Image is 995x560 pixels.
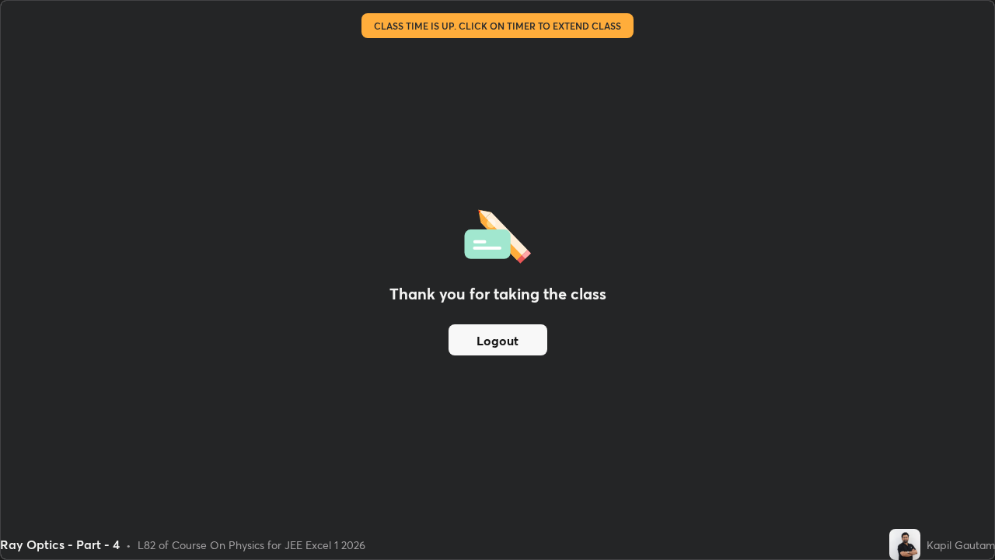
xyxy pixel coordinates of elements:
div: Kapil Gautam [927,537,995,553]
img: 00bbc326558d46f9aaf65f1f5dcb6be8.jpg [889,529,920,560]
div: L82 of Course On Physics for JEE Excel 1 2026 [138,537,365,553]
div: • [126,537,131,553]
img: offlineFeedback.1438e8b3.svg [464,205,531,264]
h2: Thank you for taking the class [389,282,606,306]
button: Logout [449,324,547,355]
